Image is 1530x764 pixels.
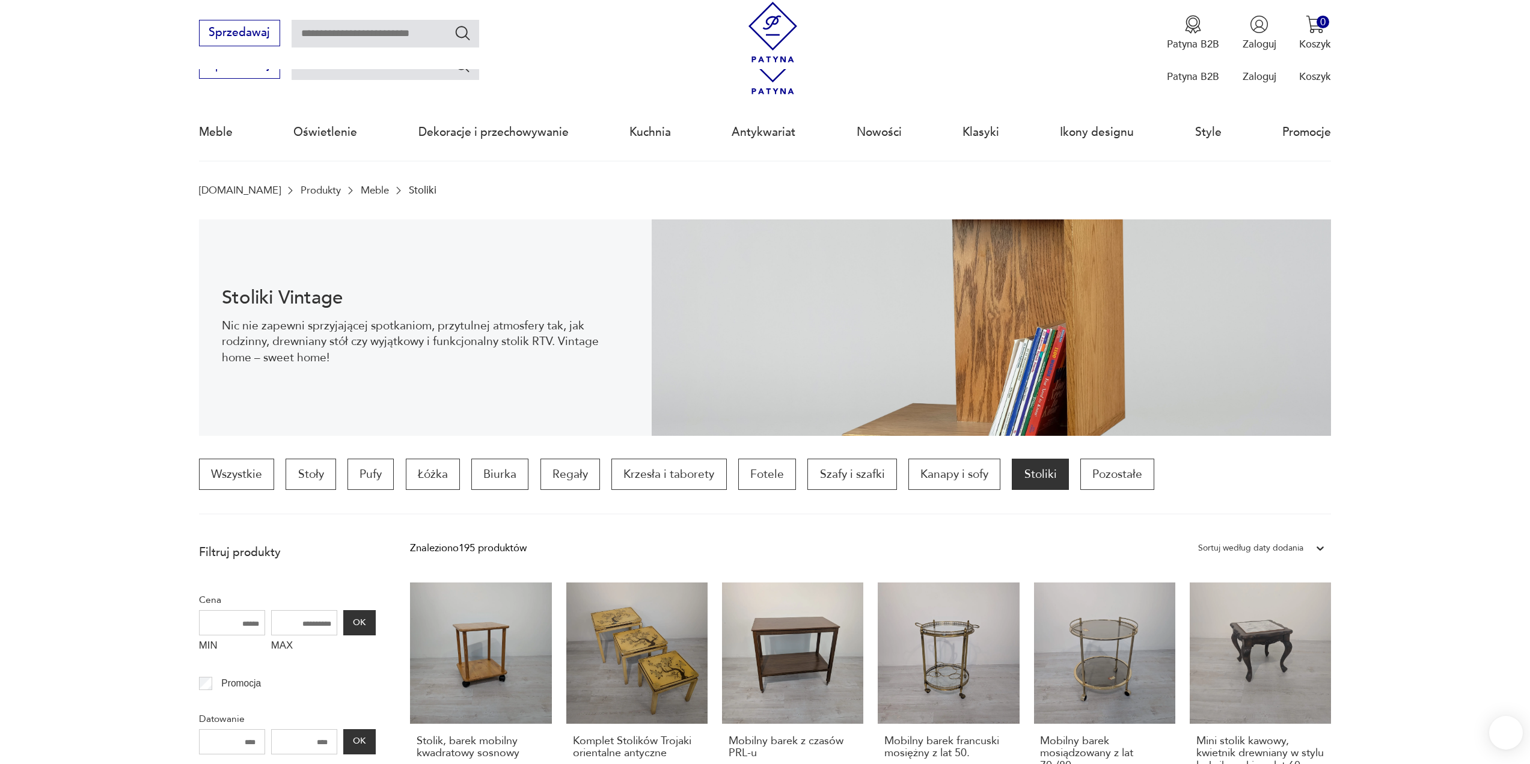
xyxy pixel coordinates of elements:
[611,459,726,490] a: Krzesła i taborety
[857,105,902,160] a: Nowości
[454,57,471,74] button: Szukaj
[884,735,1013,760] h3: Mobilny barek francuski mosiężny z lat 50.
[1250,15,1268,34] img: Ikonka użytkownika
[573,735,702,760] h3: Komplet Stolików Trojaki orientalne antyczne
[199,459,274,490] a: Wszystkie
[1282,105,1331,160] a: Promocje
[410,540,527,556] div: Znaleziono 195 produktów
[1060,105,1134,160] a: Ikony designu
[417,735,545,760] h3: Stolik, barek mobilny kwadratowy sosnowy
[1317,16,1329,28] div: 0
[409,185,436,196] p: Stoliki
[271,635,337,658] label: MAX
[629,105,671,160] a: Kuchnia
[1299,37,1331,51] p: Koszyk
[1299,70,1331,84] p: Koszyk
[729,735,857,760] h3: Mobilny barek z czasów PRL-u
[1198,540,1303,556] div: Sortuj według daty dodania
[361,185,389,196] a: Meble
[1167,15,1219,51] button: Patyna B2B
[908,459,1000,490] a: Kanapy i sofy
[221,676,261,691] p: Promocja
[301,185,341,196] a: Produkty
[199,61,280,71] a: Sprzedawaj
[286,459,335,490] a: Stoły
[1167,37,1219,51] p: Patyna B2B
[1243,70,1276,84] p: Zaloguj
[199,20,280,46] button: Sprzedawaj
[199,185,281,196] a: [DOMAIN_NAME]
[540,459,600,490] a: Regały
[1167,70,1219,84] p: Patyna B2B
[199,635,265,658] label: MIN
[1243,37,1276,51] p: Zaloguj
[1012,459,1068,490] a: Stoliki
[1195,105,1222,160] a: Style
[199,545,376,560] p: Filtruj produkty
[343,729,376,754] button: OK
[199,29,280,38] a: Sprzedawaj
[1489,716,1523,750] iframe: Smartsupp widget button
[418,105,569,160] a: Dekoracje i przechowywanie
[1167,15,1219,51] a: Ikona medaluPatyna B2B
[1080,459,1154,490] a: Pozostałe
[347,459,394,490] a: Pufy
[652,219,1331,436] img: 2a258ee3f1fcb5f90a95e384ca329760.jpg
[742,2,803,63] img: Patyna - sklep z meblami i dekoracjami vintage
[807,459,896,490] a: Szafy i szafki
[406,459,460,490] a: Łóżka
[1184,15,1202,34] img: Ikona medalu
[199,105,233,160] a: Meble
[199,711,376,727] p: Datowanie
[1243,15,1276,51] button: Zaloguj
[1299,15,1331,51] button: 0Koszyk
[732,105,795,160] a: Antykwariat
[471,459,528,490] a: Biurka
[454,24,471,41] button: Szukaj
[199,592,376,608] p: Cena
[738,459,796,490] a: Fotele
[343,610,376,635] button: OK
[962,105,999,160] a: Klasyki
[1306,15,1324,34] img: Ikona koszyka
[222,289,629,307] h1: Stoliki Vintage
[222,318,629,365] p: Nic nie zapewni sprzyjającej spotkaniom, przytulnej atmosfery tak, jak rodzinny, drewniany stół c...
[293,105,357,160] a: Oświetlenie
